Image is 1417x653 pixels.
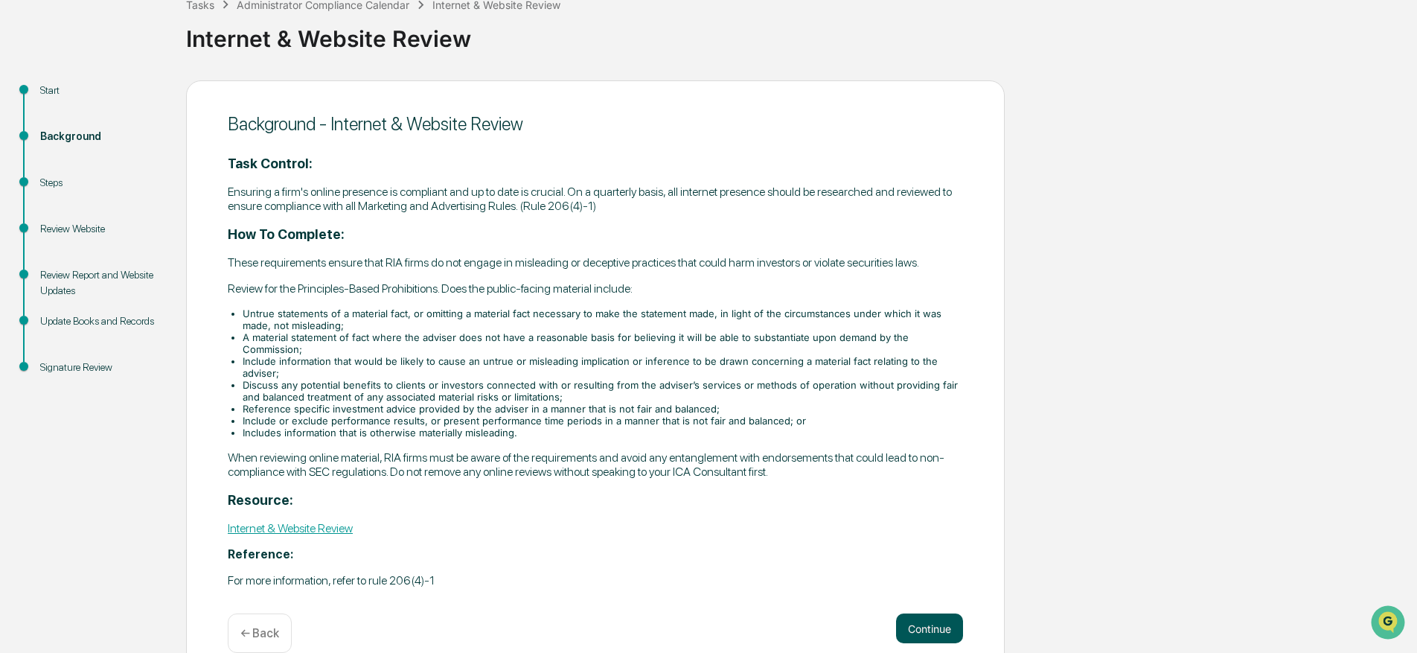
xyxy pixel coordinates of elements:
[15,217,27,229] div: 🔎
[105,252,180,264] a: Powered byPylon
[108,189,120,201] div: 🗄️
[243,355,963,379] li: Include information that would be likely to cause an untrue or misleading implication or inferenc...
[30,188,96,203] span: Preclearance
[228,226,345,242] strong: How To Complete:
[40,83,162,98] div: Start
[243,427,963,439] li: Includes information that is otherwise materially misleading.
[228,281,963,296] p: Review for the Principles-Based Prohibitions. Does the public-facing material include:
[15,114,42,141] img: 1746055101610-c473b297-6a78-478c-a979-82029cc54cd1
[228,573,963,587] p: For more information, refer to rule 206(4)-1
[51,114,244,129] div: Start new chat
[243,415,963,427] li: Include or exclude performance results, or present performance time periods in a manner that is n...
[40,360,162,375] div: Signature Review
[40,175,162,191] div: Steps
[240,626,279,640] p: ← Back
[102,182,191,208] a: 🗄️Attestations
[228,156,313,171] strong: Task Control:
[148,252,180,264] span: Pylon
[40,313,162,329] div: Update Books and Records
[123,188,185,203] span: Attestations
[228,113,963,135] div: Background - Internet & Website Review
[40,129,162,144] div: Background
[228,255,963,270] p: These requirements ensure that RIA firms do not engage in misleading or deceptive practices that ...
[253,118,271,136] button: Start new chat
[51,129,188,141] div: We're available if you need us!
[243,379,963,403] li: Discuss any potential benefits to clients or investors connected with or resulting from the advis...
[30,216,94,231] span: Data Lookup
[228,492,293,508] strong: Resource:
[15,189,27,201] div: 🖐️
[243,331,963,355] li: A material statement of fact where the adviser does not have a reasonable basis for believing it ...
[9,210,100,237] a: 🔎Data Lookup
[228,450,963,479] p: When reviewing online material, RIA firms must be aware of the requirements and avoid any entangl...
[40,267,162,299] div: Review Report and Website Updates
[228,185,963,213] p: Ensuring a firm's online presence is compliant and up to date is crucial. On a quarterly basis, a...
[228,521,353,535] a: Internet & Website Review
[1369,604,1410,644] iframe: Open customer support
[40,221,162,237] div: Review Website
[896,614,963,643] button: Continue
[228,547,293,561] strong: Reference:
[243,403,963,415] li: Reference specific investment advice provided by the adviser in a manner that is not fair and bal...
[9,182,102,208] a: 🖐️Preclearance
[15,31,271,55] p: How can we help?
[186,13,1410,52] div: Internet & Website Review
[243,308,963,331] li: Untrue statements of a material fact, or omitting a material fact necessary to make the statement...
